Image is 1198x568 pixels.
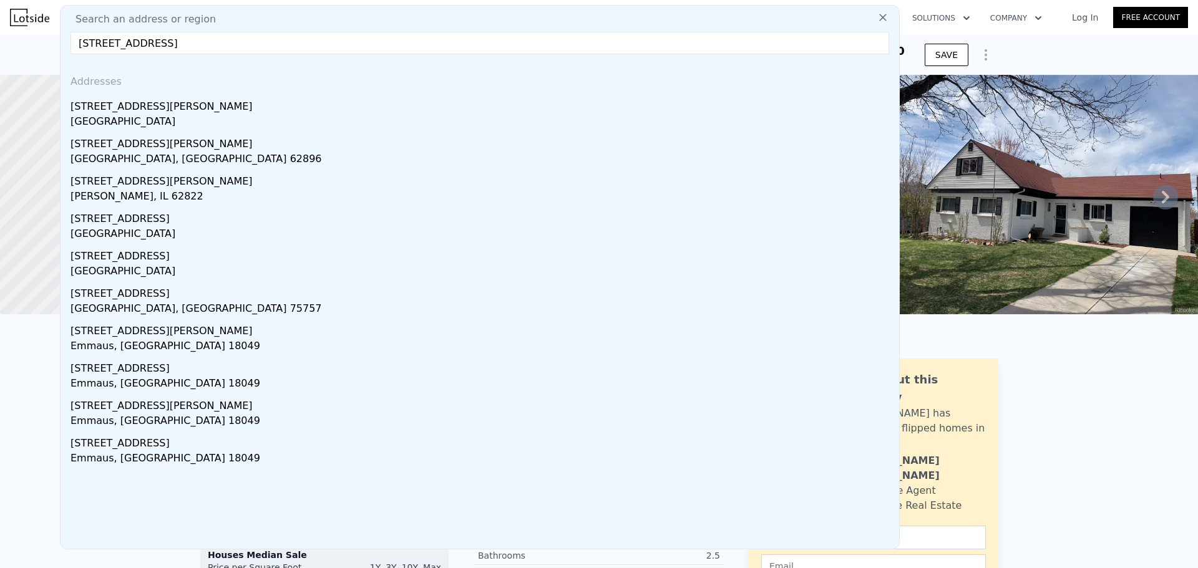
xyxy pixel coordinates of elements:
div: [STREET_ADDRESS] [71,244,894,264]
div: [PERSON_NAME] has personally flipped homes in this area. [847,406,986,451]
a: Free Account [1113,7,1188,28]
div: 2.5 [599,549,720,562]
div: [STREET_ADDRESS][PERSON_NAME] [71,132,894,152]
div: Addresses [66,64,894,94]
div: [STREET_ADDRESS] [71,281,894,301]
div: [GEOGRAPHIC_DATA], [GEOGRAPHIC_DATA] 75757 [71,301,894,319]
div: [GEOGRAPHIC_DATA] [71,264,894,281]
div: Your Castle Real Estate [847,498,962,513]
button: Company [980,7,1052,29]
div: [STREET_ADDRESS] [71,431,894,451]
input: Enter an address, city, region, neighborhood or zip code [71,32,889,54]
div: Ask about this property [847,371,986,406]
div: [GEOGRAPHIC_DATA], [GEOGRAPHIC_DATA] 62896 [71,152,894,169]
button: Show Options [973,42,998,67]
div: [STREET_ADDRESS][PERSON_NAME] [71,319,894,339]
div: Emmaus, [GEOGRAPHIC_DATA] 18049 [71,376,894,393]
div: [STREET_ADDRESS][PERSON_NAME] [71,94,894,114]
div: Emmaus, [GEOGRAPHIC_DATA] 18049 [71,413,894,431]
div: Houses Median Sale [208,549,441,561]
div: [PERSON_NAME], IL 62822 [71,189,894,206]
div: [STREET_ADDRESS] [71,206,894,226]
a: Log In [1057,11,1113,24]
div: [GEOGRAPHIC_DATA] [71,226,894,244]
div: [STREET_ADDRESS] [71,356,894,376]
button: SAVE [925,44,968,66]
div: [STREET_ADDRESS][PERSON_NAME] [71,169,894,189]
div: [PERSON_NAME] [PERSON_NAME] [847,453,986,483]
span: Search an address or region [66,12,216,27]
button: Solutions [902,7,980,29]
div: Emmaus, [GEOGRAPHIC_DATA] 18049 [71,451,894,468]
img: Lotside [10,9,49,26]
div: Bathrooms [478,549,599,562]
div: [STREET_ADDRESS][PERSON_NAME] [71,393,894,413]
div: Emmaus, [GEOGRAPHIC_DATA] 18049 [71,339,894,356]
div: [GEOGRAPHIC_DATA] [71,114,894,132]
